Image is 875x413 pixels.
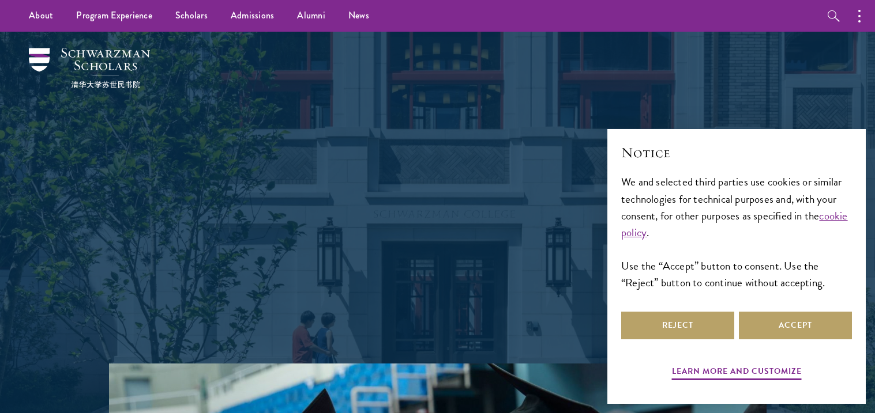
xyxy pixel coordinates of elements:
button: Reject [621,312,734,339]
button: Accept [739,312,852,339]
div: We and selected third parties use cookies or similar technologies for technical purposes and, wit... [621,173,852,290]
h2: Notice [621,143,852,162]
img: Schwarzman Scholars [29,48,150,88]
button: Learn more and customize [672,364,802,382]
a: cookie policy [621,207,848,241]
